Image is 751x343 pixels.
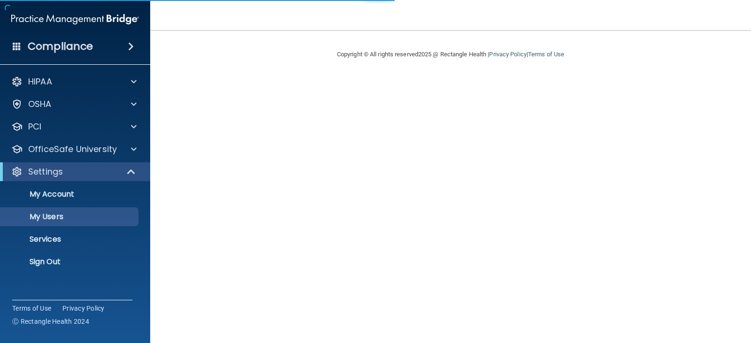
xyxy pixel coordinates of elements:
span: Ⓒ Rectangle Health 2024 [12,317,89,326]
p: OfficeSafe University [28,144,117,155]
p: HIPAA [28,76,52,87]
p: PCI [28,121,41,132]
div: Copyright © All rights reserved 2025 @ Rectangle Health | | [279,39,622,69]
p: Services [6,235,134,244]
a: Privacy Policy [489,51,526,58]
p: Settings [28,166,63,177]
img: PMB logo [11,10,139,29]
p: My Account [6,190,134,199]
p: My Users [6,212,134,221]
a: OSHA [11,99,137,110]
p: Sign Out [6,257,134,267]
a: HIPAA [11,76,137,87]
h4: Compliance [28,40,93,53]
a: Privacy Policy [62,304,105,313]
a: Terms of Use [528,51,564,58]
a: PCI [11,121,137,132]
a: OfficeSafe University [11,144,137,155]
a: Terms of Use [12,304,51,313]
p: OSHA [28,99,52,110]
a: Settings [11,166,136,177]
